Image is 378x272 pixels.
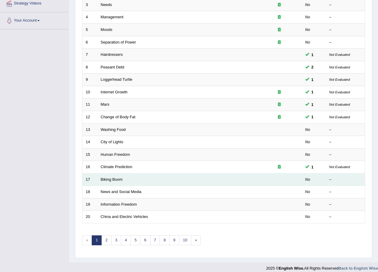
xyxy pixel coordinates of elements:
a: Change of Body Fat [101,115,136,119]
em: No [305,214,310,219]
a: » [191,235,201,245]
a: Hairdressers [101,52,123,57]
a: Biking Boom [101,177,123,182]
a: Loggerhead Turtle [101,77,133,82]
td: 12 [82,111,97,123]
a: Washing Food [101,127,126,132]
small: Not Evaluated [329,165,350,169]
td: 7 [82,49,97,61]
span: You can still take this question [309,114,316,120]
div: – [329,139,362,145]
a: Human Freedom [101,152,130,157]
td: 11 [82,98,97,111]
a: Your Account [0,12,69,27]
em: No [305,202,310,207]
small: Not Evaluated [329,78,350,81]
span: You can still take this question [309,77,316,83]
div: – [329,202,362,207]
td: 13 [82,123,97,136]
em: No [305,15,310,19]
td: 14 [82,136,97,149]
a: Information Freedom [101,202,137,207]
td: 9 [82,74,97,86]
div: – [329,127,362,133]
td: 10 [82,86,97,98]
span: « [82,235,92,245]
td: 8 [82,61,97,74]
span: You can still take this question [309,89,316,95]
div: Exam occurring question [260,114,299,120]
div: Exam occurring question [260,102,299,107]
a: 2 [101,235,111,245]
em: No [305,2,310,7]
div: – [329,2,362,8]
em: No [305,140,310,144]
a: 4 [121,235,131,245]
a: 1 [92,235,102,245]
div: – [329,152,362,158]
a: 9 [169,235,179,245]
div: Exam occurring question [260,40,299,45]
em: No [305,177,310,182]
div: – [329,40,362,45]
a: City of Lights [101,140,123,144]
div: – [329,214,362,220]
em: No [305,40,310,44]
div: – [329,27,362,33]
span: You can still take this question [309,101,316,108]
a: 7 [150,235,160,245]
a: 6 [140,235,150,245]
td: 15 [82,148,97,161]
div: 2025 © All Rights Reserved [266,262,378,271]
a: Management [101,15,124,19]
td: 6 [82,36,97,49]
a: News and Social Media [101,189,142,194]
td: 18 [82,186,97,198]
a: Mars [101,102,109,107]
a: China and Electric Vehicles [101,214,148,219]
a: 8 [160,235,170,245]
div: – [329,177,362,183]
div: Exam occurring question [260,2,299,8]
span: You can still take this question [309,164,316,170]
a: Peasant Debt [101,65,124,69]
span: You can still take this question [309,52,316,58]
div: Exam occurring question [260,27,299,33]
em: No [305,189,310,194]
div: Exam occurring question [260,14,299,20]
a: 3 [111,235,121,245]
em: No [305,27,310,32]
small: Not Evaluated [329,53,350,56]
em: No [305,152,310,157]
strong: English Wise. [279,266,304,270]
div: – [329,189,362,195]
a: Climate Prediction [101,165,133,169]
td: 4 [82,11,97,24]
small: Not Evaluated [329,90,350,94]
small: Not Evaluated [329,65,350,69]
small: Not Evaluated [329,115,350,119]
a: 10 [179,235,191,245]
td: 5 [82,24,97,36]
div: – [329,14,362,20]
a: Back to English Wise [339,266,378,270]
div: Exam occurring question [260,89,299,95]
div: Exam occurring question [260,164,299,170]
a: Needs [101,2,112,7]
a: Separation of Power [101,40,136,44]
td: 20 [82,211,97,223]
small: Not Evaluated [329,103,350,106]
span: You can still take this question [309,64,316,70]
a: Moods [101,27,112,32]
td: 17 [82,173,97,186]
td: 16 [82,161,97,174]
a: 5 [131,235,140,245]
a: Internet Growth [101,90,128,94]
td: 19 [82,198,97,211]
em: No [305,127,310,132]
